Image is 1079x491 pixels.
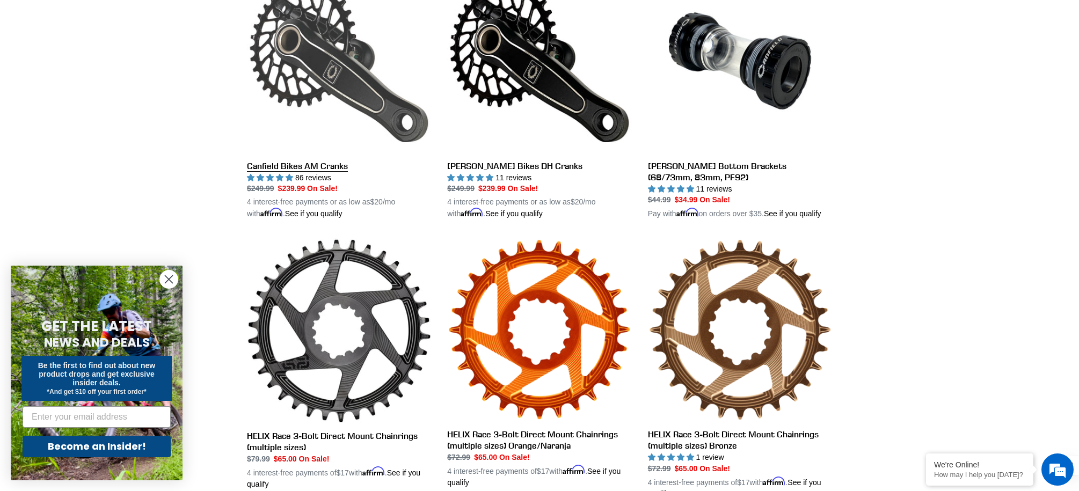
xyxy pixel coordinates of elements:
span: NEWS AND DEALS [44,334,150,351]
input: Enter your email address [23,406,171,428]
button: Become an Insider! [23,436,171,457]
p: How may I help you today? [934,471,1025,479]
div: We're Online! [934,460,1025,469]
span: *And get $10 off your first order* [47,388,146,395]
span: Be the first to find out about new product drops and get exclusive insider deals. [38,361,156,387]
button: Close dialog [159,270,178,289]
span: GET THE LATEST [41,317,152,336]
